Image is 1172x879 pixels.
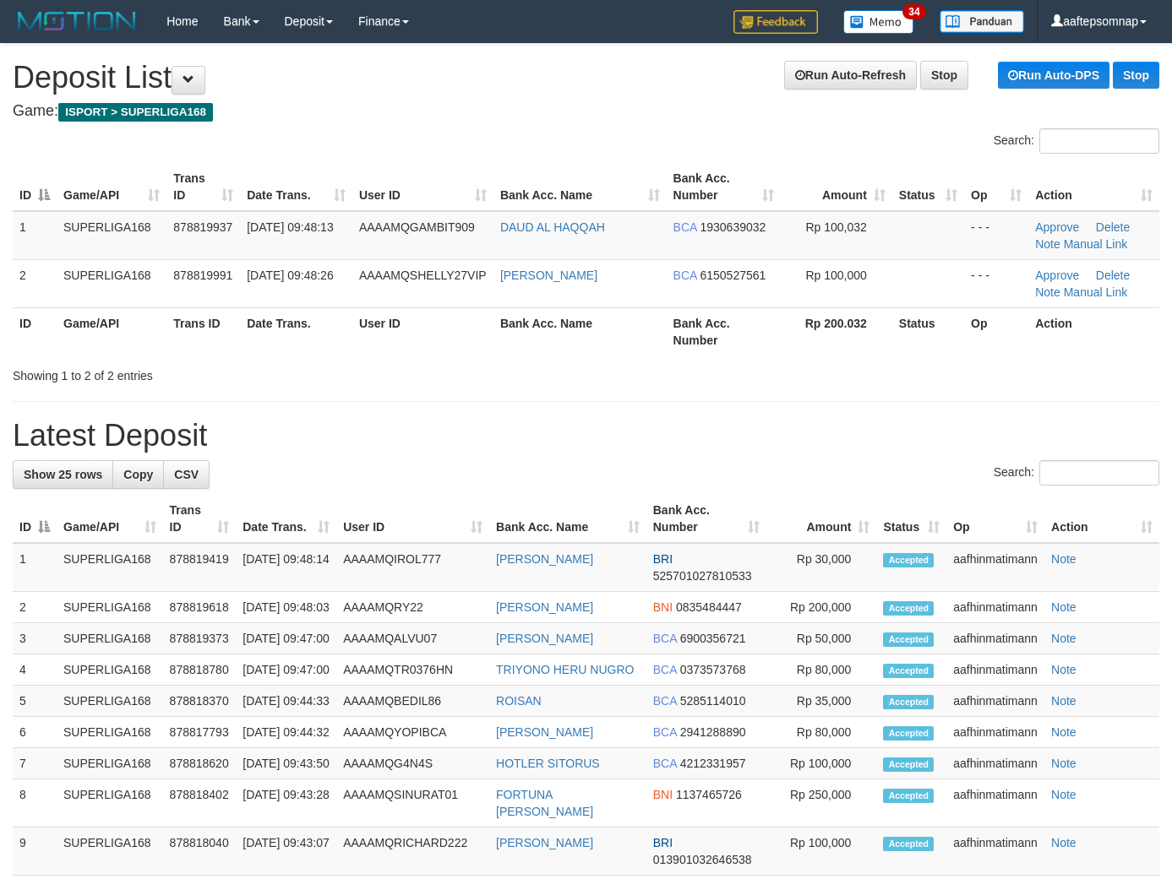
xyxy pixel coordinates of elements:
[946,495,1044,543] th: Op: activate to sort column ascending
[496,600,593,614] a: [PERSON_NAME]
[173,220,232,234] span: 878819937
[1113,62,1159,89] a: Stop
[653,757,677,770] span: BCA
[653,694,677,708] span: BCA
[883,601,934,616] span: Accepted
[1035,237,1060,251] a: Note
[920,61,968,90] a: Stop
[700,220,766,234] span: Copy 1930639032 to clipboard
[500,220,605,234] a: DAUD AL HAQQAH
[784,61,917,90] a: Run Auto-Refresh
[946,686,1044,717] td: aafhinmatimann
[1051,757,1077,770] a: Note
[13,827,57,876] td: 9
[946,623,1044,654] td: aafhinmatimann
[1028,307,1159,355] th: Action
[766,686,876,717] td: Rp 35,000
[247,269,333,282] span: [DATE] 09:48:26
[781,307,892,355] th: Rp 200.032
[496,552,593,566] a: [PERSON_NAME]
[240,163,352,211] th: Date Trans.: activate to sort column ascending
[236,779,336,827] td: [DATE] 09:43:28
[946,827,1044,876] td: aafhinmatimann
[1096,220,1130,234] a: Delete
[336,543,489,592] td: AAAAMQIROL777
[13,163,57,211] th: ID: activate to sort column descending
[336,827,489,876] td: AAAAMQRICHARD222
[496,788,593,818] a: FORTUNA [PERSON_NAME]
[236,748,336,779] td: [DATE] 09:43:50
[13,460,113,489] a: Show 25 rows
[112,460,164,489] a: Copy
[964,259,1028,307] td: - - -
[946,717,1044,748] td: aafhinmatimann
[946,748,1044,779] td: aafhinmatimann
[902,4,925,19] span: 34
[883,632,934,647] span: Accepted
[653,788,673,801] span: BNI
[646,495,767,543] th: Bank Acc. Number: activate to sort column ascending
[883,837,934,851] span: Accepted
[1051,725,1077,739] a: Note
[240,307,352,355] th: Date Trans.
[57,686,163,717] td: SUPERLIGA168
[336,623,489,654] td: AAAAMQALVU07
[667,163,782,211] th: Bank Acc. Number: activate to sort column ascending
[57,623,163,654] td: SUPERLIGA168
[733,10,818,34] img: Feedback.jpg
[57,307,166,355] th: Game/API
[493,163,667,211] th: Bank Acc. Name: activate to sort column ascending
[766,623,876,654] td: Rp 50,000
[13,654,57,686] td: 4
[496,836,593,849] a: [PERSON_NAME]
[57,163,166,211] th: Game/API: activate to sort column ascending
[1035,269,1079,282] a: Approve
[24,468,102,481] span: Show 25 rows
[166,163,240,211] th: Trans ID: activate to sort column ascending
[57,779,163,827] td: SUPERLIGA168
[57,717,163,748] td: SUPERLIGA168
[673,220,697,234] span: BCA
[964,211,1028,260] td: - - -
[13,592,57,623] td: 2
[1064,285,1128,299] a: Manual Link
[1051,788,1077,801] a: Note
[700,269,766,282] span: Copy 6150527561 to clipboard
[1028,163,1159,211] th: Action: activate to sort column ascending
[57,654,163,686] td: SUPERLIGA168
[13,623,57,654] td: 3
[1039,460,1159,486] input: Search:
[163,686,237,717] td: 878818370
[653,663,677,676] span: BCA
[766,748,876,779] td: Rp 100,000
[805,269,866,282] span: Rp 100,000
[236,717,336,748] td: [DATE] 09:44:32
[1039,128,1159,154] input: Search:
[57,211,166,260] td: SUPERLIGA168
[247,220,333,234] span: [DATE] 09:48:13
[236,686,336,717] td: [DATE] 09:44:33
[57,748,163,779] td: SUPERLIGA168
[883,664,934,678] span: Accepted
[13,103,1159,120] h4: Game:
[680,757,746,770] span: Copy 4212331957 to clipboard
[336,686,489,717] td: AAAAMQBEDIL86
[163,592,237,623] td: 878819618
[336,592,489,623] td: AAAAMQRY22
[13,307,57,355] th: ID
[163,748,237,779] td: 878818620
[1051,663,1077,676] a: Note
[496,725,593,739] a: [PERSON_NAME]
[166,307,240,355] th: Trans ID
[13,495,57,543] th: ID: activate to sort column descending
[123,468,153,481] span: Copy
[946,779,1044,827] td: aafhinmatimann
[359,269,487,282] span: AAAAMQSHELLY27VIP
[1035,285,1060,299] a: Note
[1051,694,1077,708] a: Note
[236,827,336,876] td: [DATE] 09:43:07
[336,717,489,748] td: AAAAMQYOPIBCA
[653,836,673,849] span: BRI
[336,779,489,827] td: AAAAMQSINURAT01
[998,62,1109,89] a: Run Auto-DPS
